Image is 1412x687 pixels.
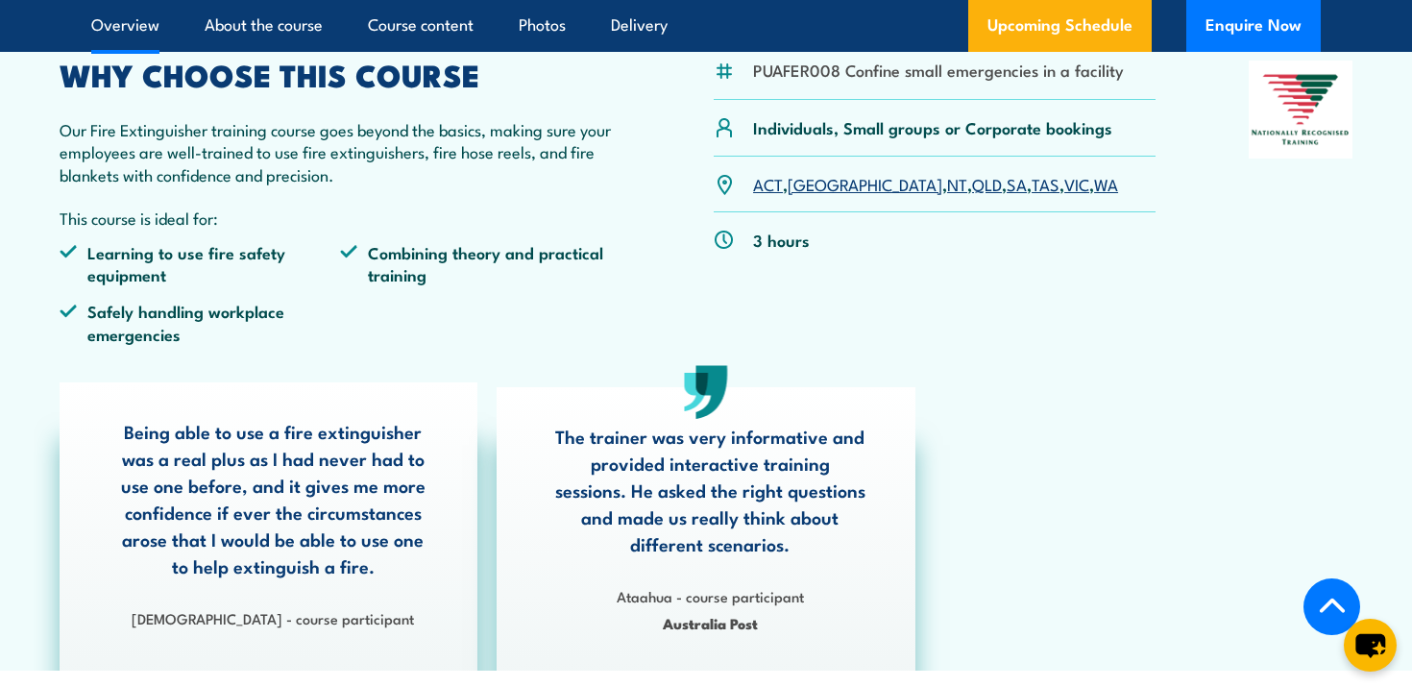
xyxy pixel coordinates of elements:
a: TAS [1032,172,1059,195]
li: Safely handling workplace emergencies [60,300,340,345]
a: SA [1007,172,1027,195]
span: Australia Post [553,612,866,634]
a: QLD [972,172,1002,195]
li: Combining theory and practical training [340,241,621,286]
p: The trainer was very informative and provided interactive training sessions. He asked the right q... [553,423,866,557]
a: NT [947,172,967,195]
a: ACT [753,172,783,195]
h2: WHY CHOOSE THIS COURSE [60,61,621,87]
strong: Ataahua - course participant [617,585,804,606]
li: Learning to use fire safety equipment [60,241,340,286]
p: Individuals, Small groups or Corporate bookings [753,116,1112,138]
p: Our Fire Extinguisher training course goes beyond the basics, making sure your employees are well... [60,118,621,185]
p: , , , , , , , [753,173,1118,195]
p: 3 hours [753,229,810,251]
strong: [DEMOGRAPHIC_DATA] - course participant [132,607,414,628]
img: Nationally Recognised Training logo. [1249,61,1352,159]
a: WA [1094,172,1118,195]
p: Being able to use a fire extinguisher was a real plus as I had never had to use one before, and i... [116,418,429,579]
a: [GEOGRAPHIC_DATA] [788,172,942,195]
li: PUAFER008 Confine small emergencies in a facility [753,59,1124,81]
p: This course is ideal for: [60,207,621,229]
button: chat-button [1344,619,1397,672]
a: VIC [1064,172,1089,195]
